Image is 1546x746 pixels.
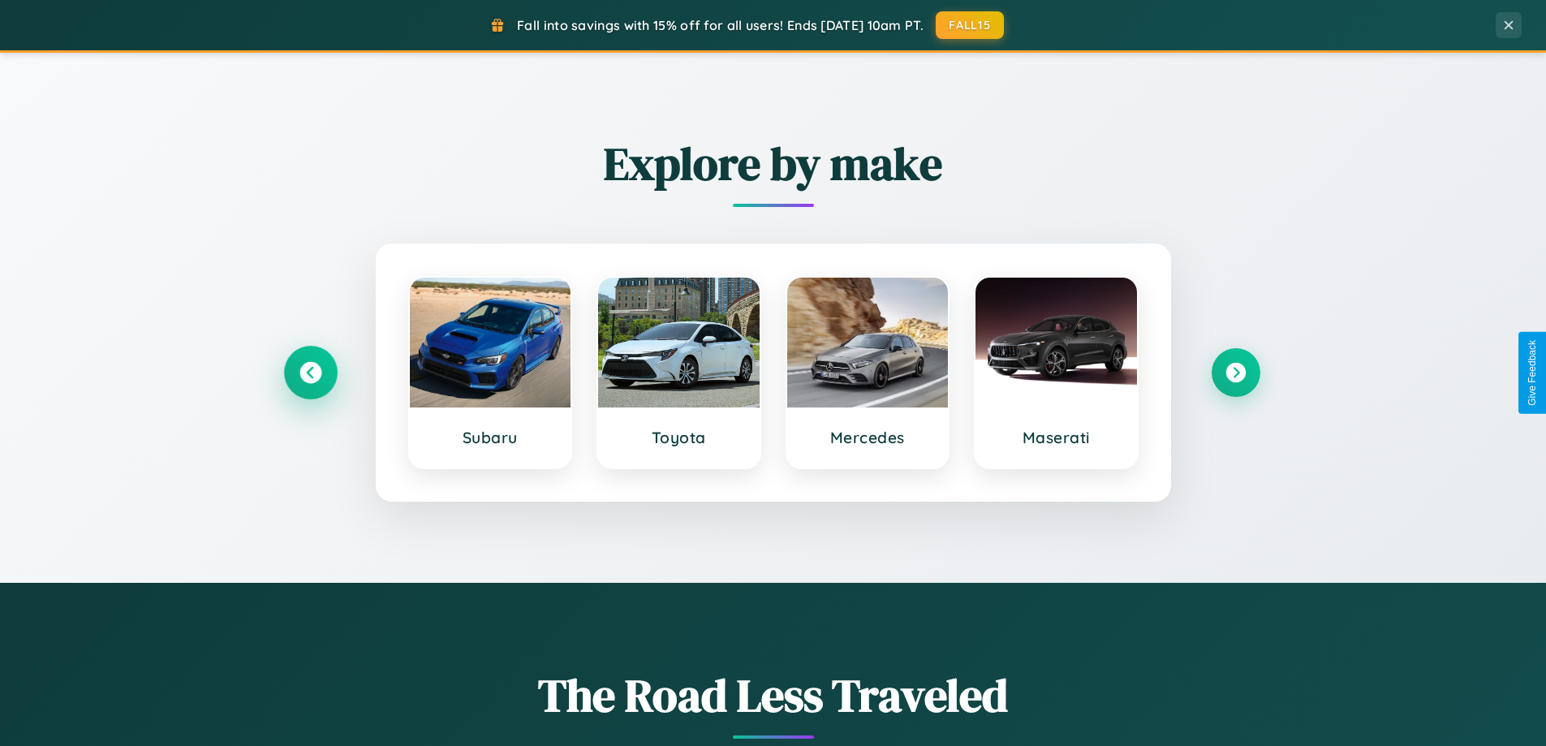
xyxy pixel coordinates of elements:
[1527,340,1538,406] div: Give Feedback
[614,428,743,447] h3: Toyota
[517,17,924,33] span: Fall into savings with 15% off for all users! Ends [DATE] 10am PT.
[992,428,1121,447] h3: Maserati
[936,11,1004,39] button: FALL15
[286,664,1260,727] h1: The Road Less Traveled
[426,428,555,447] h3: Subaru
[803,428,932,447] h3: Mercedes
[286,132,1260,195] h2: Explore by make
